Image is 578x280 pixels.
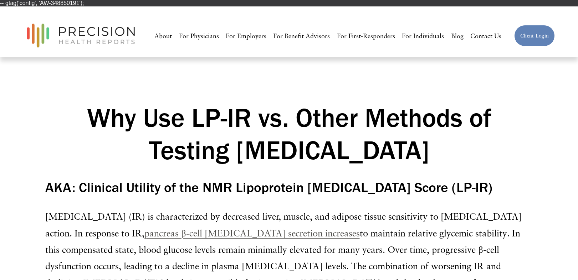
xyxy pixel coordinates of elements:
[337,29,395,42] a: For First-Responders
[45,101,532,167] h1: Why Use LP-IR vs. Other Methods of Testing [MEDICAL_DATA]
[144,227,359,239] a: pancreas β-cell [MEDICAL_DATA] secretion increases
[514,25,555,47] a: Client Login
[45,178,532,197] h3: AKA: Clinical Utility of the NMR Lipoprotein [MEDICAL_DATA] Score (LP-IR)
[273,29,330,42] a: For Benefit Advisors
[470,29,501,42] a: Contact Us
[402,29,444,42] a: For Individuals
[451,29,464,42] a: Blog
[154,29,172,42] a: About
[226,29,266,42] a: For Employers
[23,20,139,51] img: Precision Health Reports
[179,29,219,42] a: For Physicians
